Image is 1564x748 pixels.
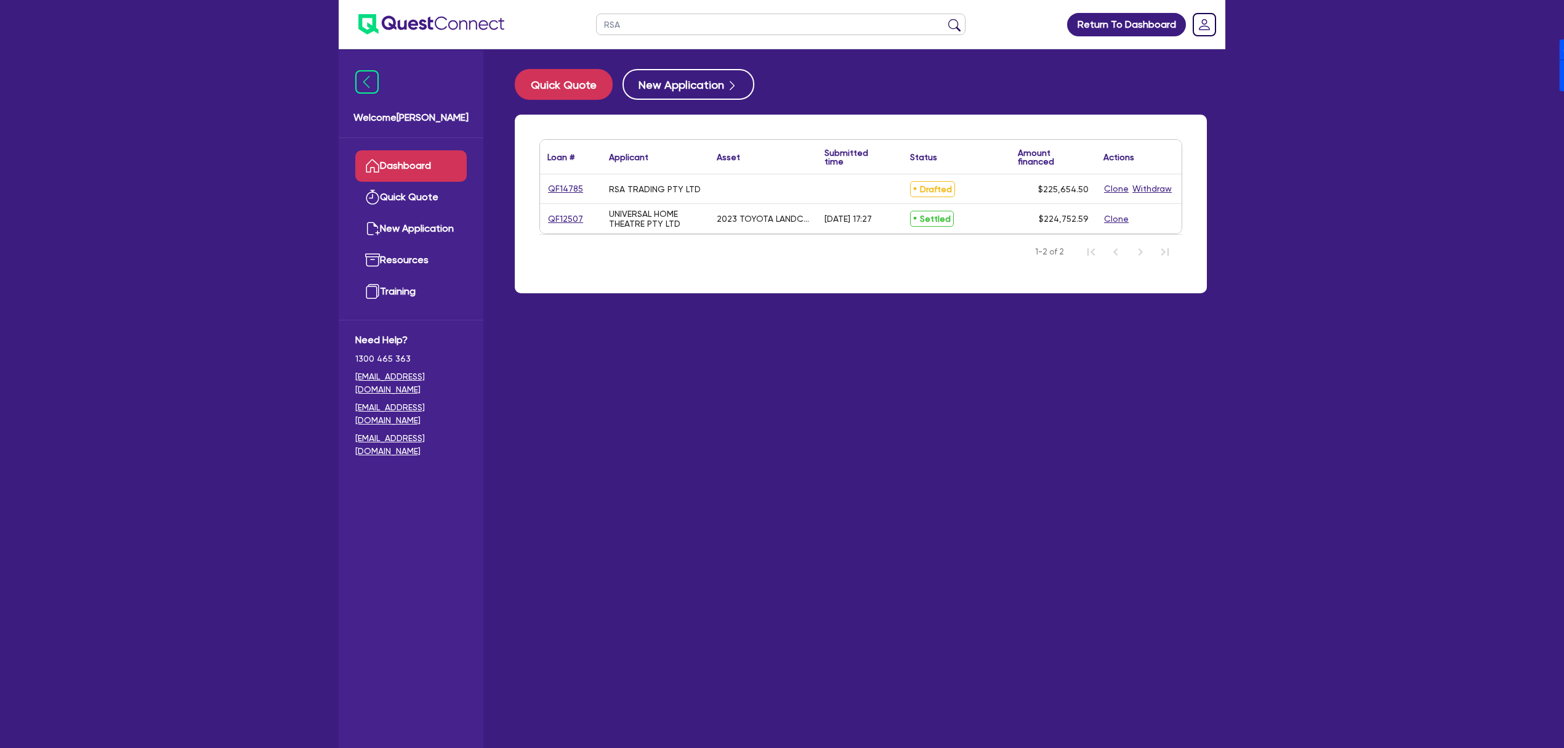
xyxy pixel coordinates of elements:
[1035,246,1064,258] span: 1-2 of 2
[515,69,623,100] a: Quick Quote
[717,153,740,161] div: Asset
[365,284,380,299] img: training
[355,150,467,182] a: Dashboard
[355,70,379,94] img: icon-menu-close
[1128,240,1153,264] button: Next Page
[365,253,380,267] img: resources
[355,276,467,307] a: Training
[910,211,954,227] span: Settled
[1103,153,1134,161] div: Actions
[717,214,810,224] div: 2023 TOYOTA LANDCRUISER
[1188,9,1220,41] a: Dropdown toggle
[365,221,380,236] img: new-application
[515,69,613,100] button: Quick Quote
[1079,240,1103,264] button: First Page
[1103,240,1128,264] button: Previous Page
[824,214,872,224] div: [DATE] 17:27
[623,69,754,100] button: New Application
[353,110,469,125] span: Welcome [PERSON_NAME]
[824,148,884,166] div: Submitted time
[910,153,937,161] div: Status
[355,432,467,458] a: [EMAIL_ADDRESS][DOMAIN_NAME]
[355,182,467,213] a: Quick Quote
[355,333,467,348] span: Need Help?
[1018,148,1089,166] div: Amount financed
[547,182,584,196] a: QF14785
[1038,184,1089,194] span: $225,654.50
[1103,212,1129,226] button: Clone
[1103,182,1129,196] button: Clone
[355,401,467,427] a: [EMAIL_ADDRESS][DOMAIN_NAME]
[1039,214,1089,224] span: $224,752.59
[609,184,701,194] div: RSA TRADING PTY LTD
[609,209,702,229] div: UNIVERSAL HOME THEATRE PTY LTD
[358,14,504,35] img: quest-connect-logo-blue
[365,190,380,205] img: quick-quote
[355,245,467,276] a: Resources
[355,352,467,365] span: 1300 465 363
[1067,13,1186,36] a: Return To Dashboard
[547,153,574,161] div: Loan #
[355,213,467,245] a: New Application
[1132,182,1172,196] button: Withdraw
[609,153,648,161] div: Applicant
[355,370,467,396] a: [EMAIL_ADDRESS][DOMAIN_NAME]
[910,181,955,197] span: Drafted
[596,14,965,35] input: Search by name, application ID or mobile number...
[1153,240,1177,264] button: Last Page
[547,212,584,226] a: QF12507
